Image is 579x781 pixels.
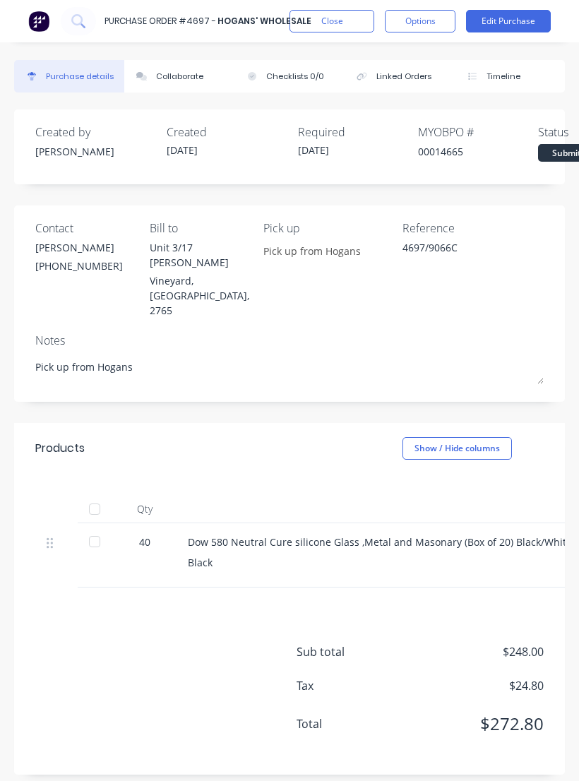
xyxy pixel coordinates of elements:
div: Qty [113,495,177,523]
div: Hogans' Wholesale [217,15,311,28]
button: Checklists 0/0 [234,60,345,93]
button: Edit Purchase [466,10,551,32]
span: Tax [297,677,402,694]
span: Sub total [297,643,402,660]
div: Pick up [263,220,392,237]
textarea: Pick up from Hogans [35,352,544,384]
div: Contact [35,220,139,237]
button: Close [289,10,374,32]
img: Factory [28,11,49,32]
div: Purchase details [46,71,114,83]
div: Notes [35,332,544,349]
div: Vineyard, [GEOGRAPHIC_DATA], 2765 [150,273,253,318]
input: Enter notes... [263,240,392,261]
div: [PERSON_NAME] [35,240,123,255]
span: Total [297,715,402,732]
textarea: 4697/9066C [402,240,544,272]
div: Checklists 0/0 [266,71,324,83]
div: Unit 3/17 [PERSON_NAME] [150,240,253,270]
div: Collaborate [156,71,203,83]
div: [PHONE_NUMBER] [35,258,123,273]
div: [PERSON_NAME] [35,144,155,159]
div: Linked Orders [376,71,431,83]
div: Bill to [150,220,253,237]
div: 00014665 [418,144,538,159]
div: Timeline [487,71,520,83]
span: $272.80 [402,711,544,737]
span: $24.80 [402,677,544,694]
div: 40 [124,535,165,549]
button: Purchase details [14,60,124,93]
span: $248.00 [402,643,544,660]
div: Purchase Order #4697 - [105,15,216,28]
div: MYOB PO # [418,124,538,141]
div: Created [167,124,287,141]
button: Options [385,10,455,32]
button: Linked Orders [345,60,455,93]
button: Show / Hide columns [402,437,512,460]
button: Timeline [455,60,565,93]
button: Collaborate [124,60,234,93]
div: Products [35,440,85,457]
div: Created by [35,124,155,141]
div: Required [298,124,418,141]
div: Reference [402,220,544,237]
